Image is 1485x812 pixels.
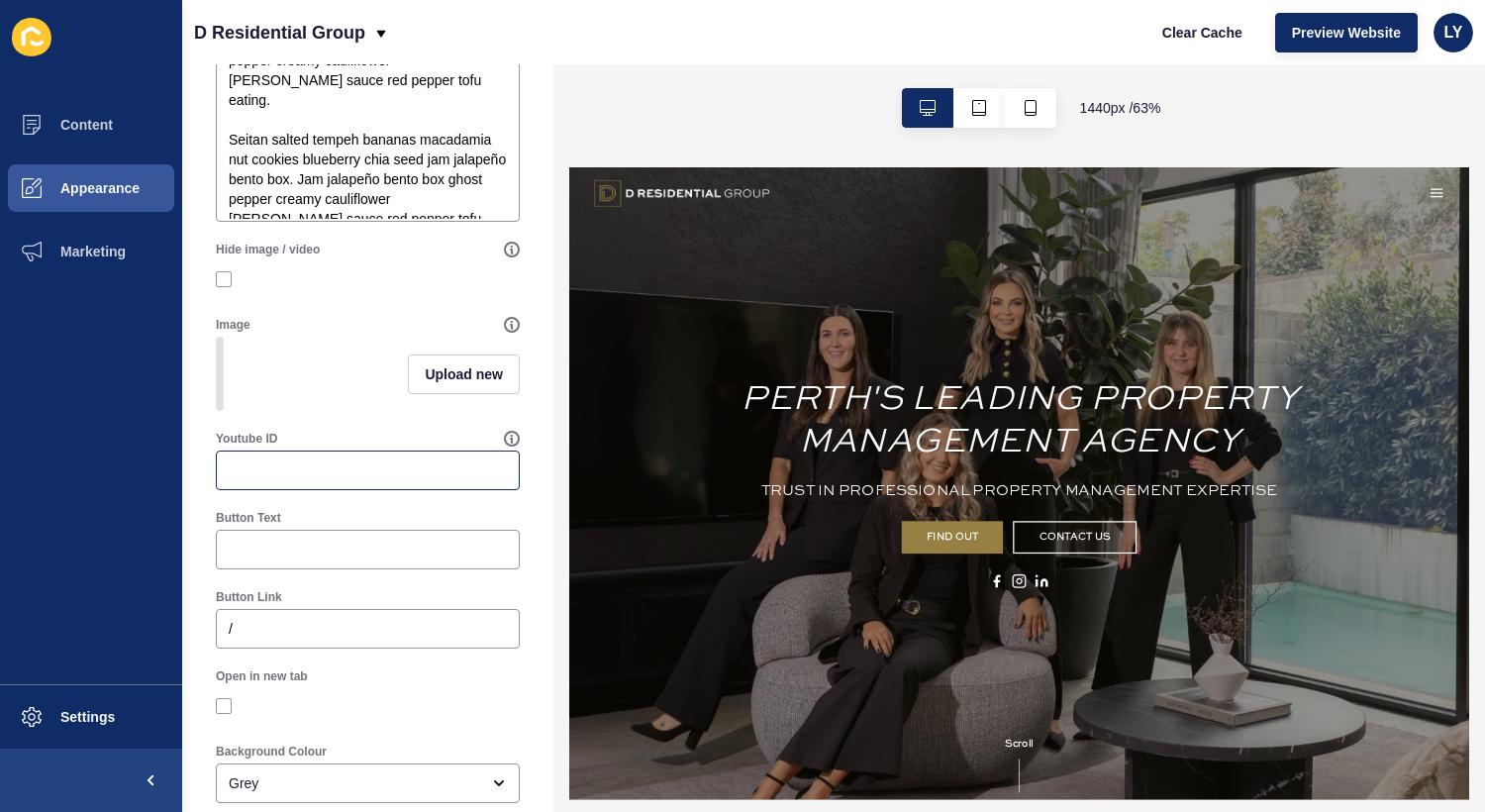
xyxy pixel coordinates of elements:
label: Youtube ID [216,431,277,447]
button: Clear Cache [1145,13,1259,52]
label: Button Link [216,589,282,605]
div: open menu [216,763,520,803]
label: Hide image / video [216,242,320,257]
span: LY [1444,23,1463,43]
h1: PERTH'S LEADING PROPERTY MANAGEMENT AGENCY [161,336,1264,468]
p: D Residential Group [194,8,365,57]
span: Preview Website [1292,23,1401,43]
button: Upload new [408,355,520,394]
button: Preview Website [1275,13,1418,52]
span: 1440 px / 63 % [1080,98,1161,118]
h2: TRUST IN PROFESSIONAL PROPERTY MANAGEMENT EXPERTISE [304,500,1122,529]
span: Upload new [425,364,503,384]
img: D Residential Group Logo [40,20,317,62]
label: Open in new tab [216,668,308,684]
a: FIND OUT [527,560,687,612]
a: CONTACT US [703,560,899,612]
label: Background Colour [216,744,327,760]
label: Image [216,317,250,333]
label: Button Text [216,510,281,526]
span: Clear Cache [1162,23,1242,43]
